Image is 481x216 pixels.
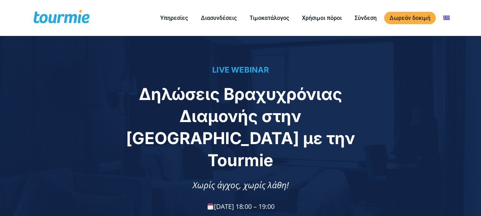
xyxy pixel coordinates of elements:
a: Αλλαγή σε [438,14,455,22]
a: Υπηρεσίες [155,14,193,22]
span: [DATE] 18:00 – 19:00 [206,202,275,211]
a: Χρήσιμοι πόροι [297,14,347,22]
a: Δωρεάν δοκιμή [384,12,436,24]
span: LIVE WEBINAR [212,65,269,74]
span: Χωρίς άγχος, χωρίς λάθη! [193,179,289,191]
span: Δηλώσεις Βραχυχρόνιας Διαμονής στην [GEOGRAPHIC_DATA] με την Tourmie [126,84,355,170]
a: Σύνδεση [349,14,382,22]
a: Διασυνδέσεις [195,14,242,22]
a: Τιμοκατάλογος [244,14,294,22]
